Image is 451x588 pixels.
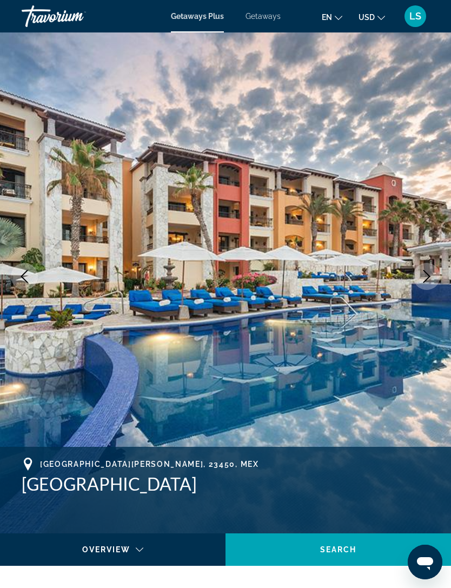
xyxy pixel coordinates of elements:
[401,5,429,28] button: User Menu
[322,9,342,25] button: Change language
[11,263,38,290] button: Previous image
[409,11,421,22] span: LS
[22,473,429,495] h1: [GEOGRAPHIC_DATA]
[225,533,451,566] button: Search
[413,263,440,290] button: Next image
[40,460,259,468] span: [GEOGRAPHIC_DATA][PERSON_NAME], 23450, MEX
[408,545,442,579] iframe: Button to launch messaging window
[320,545,357,554] span: Search
[171,12,224,21] a: Getaways Plus
[22,2,130,30] a: Travorium
[359,9,385,25] button: Change currency
[359,13,375,22] span: USD
[246,12,281,21] a: Getaways
[322,13,332,22] span: en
